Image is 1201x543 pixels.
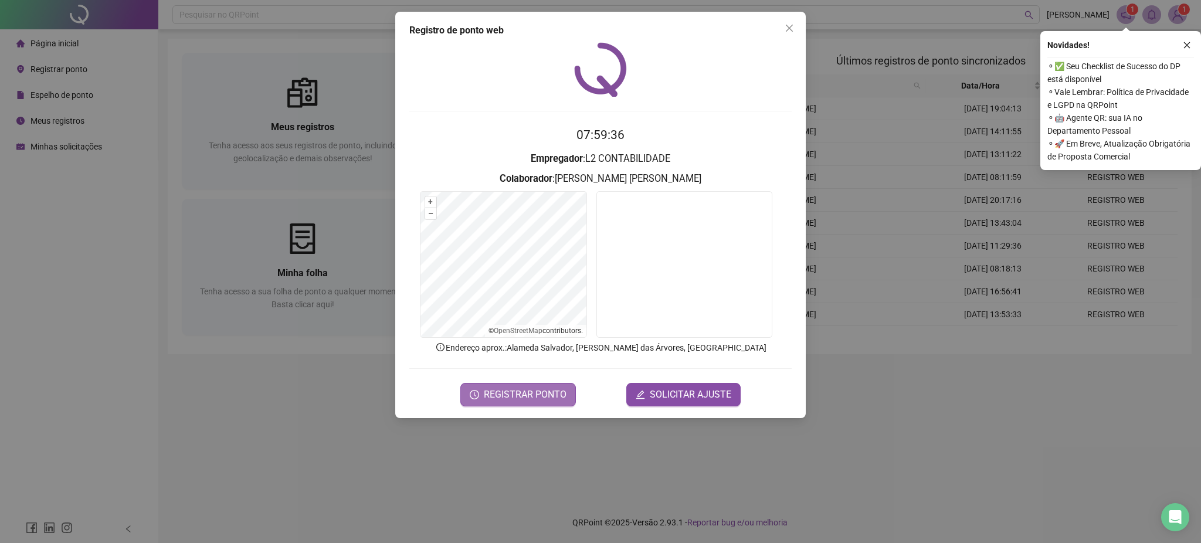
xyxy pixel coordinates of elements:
span: clock-circle [470,390,479,399]
button: – [425,208,436,219]
time: 07:59:36 [576,128,625,142]
strong: Colaborador [500,173,552,184]
span: close [1183,41,1191,49]
img: QRPoint [574,42,627,97]
button: REGISTRAR PONTO [460,383,576,406]
strong: Empregador [531,153,583,164]
a: OpenStreetMap [494,327,542,335]
span: edit [636,390,645,399]
li: © contributors. [488,327,583,335]
span: SOLICITAR AJUSTE [650,388,731,402]
h3: : L2 CONTABILIDADE [409,151,792,167]
button: Close [780,19,799,38]
span: Novidades ! [1047,39,1090,52]
span: info-circle [435,342,446,352]
span: ⚬ Vale Lembrar: Política de Privacidade e LGPD na QRPoint [1047,86,1194,111]
span: close [785,23,794,33]
div: Open Intercom Messenger [1161,503,1189,531]
span: REGISTRAR PONTO [484,388,566,402]
span: ⚬ 🚀 Em Breve, Atualização Obrigatória de Proposta Comercial [1047,137,1194,163]
div: Registro de ponto web [409,23,792,38]
button: + [425,196,436,208]
span: ⚬ 🤖 Agente QR: sua IA no Departamento Pessoal [1047,111,1194,137]
span: ⚬ ✅ Seu Checklist de Sucesso do DP está disponível [1047,60,1194,86]
h3: : [PERSON_NAME] [PERSON_NAME] [409,171,792,186]
button: editSOLICITAR AJUSTE [626,383,741,406]
p: Endereço aprox. : Alameda Salvador, [PERSON_NAME] das Árvores, [GEOGRAPHIC_DATA] [409,341,792,354]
